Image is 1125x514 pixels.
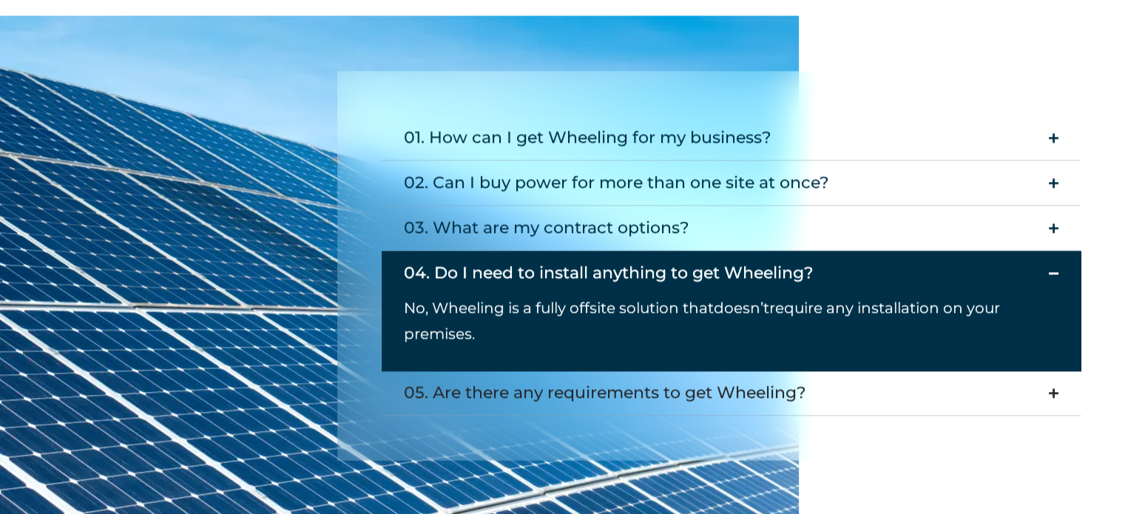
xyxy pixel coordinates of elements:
summary: 05. Are there any requirements to get Wheeling? [382,371,1081,416]
div: 04. Do I need to install anything to get Wheeling? [404,258,814,288]
div: 05. Are there any requirements to get Wheeling? [404,378,806,408]
span: doesn’t [714,299,769,317]
summary: 02. Can I buy power for more than one site at once? [382,160,1081,206]
div: 03. What are my contract options? [404,213,689,243]
div: 01. How can I get Wheeling for my business? [404,123,771,152]
div: Accordion. Open links with Enter or Space, close with Escape, and navigate with Arrow Keys [382,115,1081,416]
span: No, Wheeling is a fully offsite solution that [404,299,714,317]
summary: 04. Do I need to install anything to get Wheeling? [382,251,1081,295]
summary: 01. How can I get Wheeling for my business? [382,115,1081,160]
summary: 03. What are my contract options? [382,206,1081,251]
div: 02. Can I buy power for more than one site at once? [404,168,829,197]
